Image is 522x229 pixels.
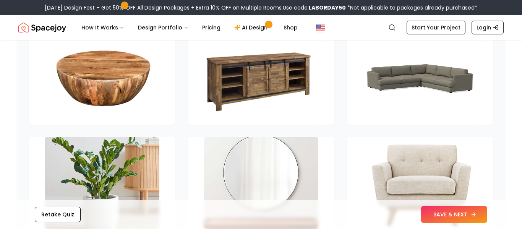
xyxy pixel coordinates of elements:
[45,137,159,229] img: Faux Potted ZZ Plant and Fluted White Ceramic Floor Planter Set
[75,20,130,35] button: How It Works
[407,21,465,34] a: Start Your Project
[204,33,318,125] img: Shire TV Stand
[346,4,477,11] span: *Not applicable to packages already purchased*
[472,21,504,34] a: Login
[421,206,487,223] button: SAVE & NEXT
[316,23,325,32] img: United States
[18,15,504,40] nav: Global
[277,20,304,35] a: Shop
[18,20,66,35] a: Spacejoy
[75,20,304,35] nav: Main
[45,4,477,11] div: [DATE] Design Fest – Get 50% OFF All Design Packages + Extra 10% OFF on Multiple Rooms.
[204,137,318,229] img: Edge Black Round Wall Mirror
[309,4,346,11] b: LABORDAY50
[35,207,81,222] button: Retake Quiz
[45,33,159,125] img: Beliveau Solid Wood Drum Coffee Table
[18,20,66,35] img: Spacejoy Logo
[196,20,227,35] a: Pricing
[363,137,477,229] img: Gage Fabric Armchair - Beige
[228,20,276,35] a: AI Design
[283,4,346,11] span: Use code:
[363,33,477,125] img: Haven 3 Piece L Shaped Sectional
[132,20,195,35] button: Design Portfolio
